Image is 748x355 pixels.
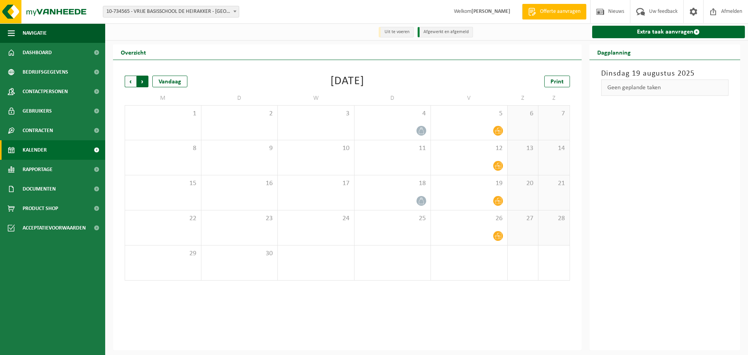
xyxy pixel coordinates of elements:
[205,249,274,258] span: 30
[129,144,197,153] span: 8
[23,218,86,238] span: Acceptatievoorwaarden
[431,91,508,105] td: V
[201,91,278,105] td: D
[23,160,53,179] span: Rapportage
[282,144,350,153] span: 10
[418,27,473,37] li: Afgewerkt en afgemeld
[508,91,539,105] td: Z
[542,110,565,118] span: 7
[205,110,274,118] span: 2
[129,110,197,118] span: 1
[512,144,535,153] span: 13
[435,179,503,188] span: 19
[23,121,53,140] span: Contracten
[129,249,197,258] span: 29
[589,44,639,60] h2: Dagplanning
[23,43,52,62] span: Dashboard
[435,214,503,223] span: 26
[282,179,350,188] span: 17
[601,79,729,96] div: Geen geplande taken
[23,179,56,199] span: Documenten
[592,26,745,38] a: Extra taak aanvragen
[278,91,355,105] td: W
[23,101,52,121] span: Gebruikers
[125,91,201,105] td: M
[358,214,427,223] span: 25
[23,140,47,160] span: Kalender
[435,144,503,153] span: 12
[205,214,274,223] span: 23
[23,82,68,101] span: Contactpersonen
[103,6,239,17] span: 10-734565 - VRIJE BASISSCHOOL DE HEIRAKKER - LEMBEKE
[542,179,565,188] span: 21
[601,68,729,79] h3: Dinsdag 19 augustus 2025
[125,76,136,87] span: Vorige
[538,8,582,16] span: Offerte aanvragen
[358,144,427,153] span: 11
[23,62,68,82] span: Bedrijfsgegevens
[542,144,565,153] span: 14
[113,44,154,60] h2: Overzicht
[544,76,570,87] a: Print
[103,6,239,18] span: 10-734565 - VRIJE BASISSCHOOL DE HEIRAKKER - LEMBEKE
[23,23,47,43] span: Navigatie
[522,4,586,19] a: Offerte aanvragen
[282,214,350,223] span: 24
[355,91,431,105] td: D
[435,110,503,118] span: 5
[358,179,427,188] span: 18
[358,110,427,118] span: 4
[538,91,570,105] td: Z
[23,199,58,218] span: Product Shop
[137,76,148,87] span: Volgende
[129,179,197,188] span: 15
[205,179,274,188] span: 16
[471,9,510,14] strong: [PERSON_NAME]
[379,27,414,37] li: Uit te voeren
[512,214,535,223] span: 27
[330,76,364,87] div: [DATE]
[205,144,274,153] span: 9
[550,79,564,85] span: Print
[512,179,535,188] span: 20
[512,110,535,118] span: 6
[542,214,565,223] span: 28
[129,214,197,223] span: 22
[152,76,187,87] div: Vandaag
[282,110,350,118] span: 3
